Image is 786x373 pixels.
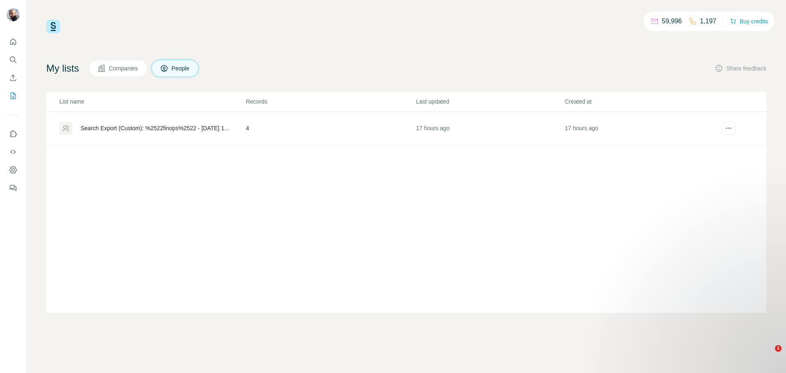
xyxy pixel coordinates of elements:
[7,52,20,67] button: Search
[59,97,245,106] p: List name
[7,70,20,85] button: Enrich CSV
[46,20,60,34] img: Surfe Logo
[416,97,564,106] p: Last updated
[246,97,415,106] p: Records
[246,112,416,145] td: 4
[758,345,778,365] iframe: Intercom live chat
[715,64,766,72] button: Share feedback
[7,88,20,103] button: My lists
[565,97,713,106] p: Created at
[81,124,232,132] div: Search Export (Custom): %2522finops%2522 - [DATE] 16:04
[700,16,716,26] p: 1,197
[46,62,79,75] h4: My lists
[722,122,735,135] button: actions
[7,127,20,141] button: Use Surfe on LinkedIn
[775,345,781,352] span: 1
[7,145,20,159] button: Use Surfe API
[565,112,713,145] td: 17 hours ago
[7,181,20,195] button: Feedback
[662,16,682,26] p: 59,996
[172,64,190,72] span: People
[7,163,20,177] button: Dashboard
[7,34,20,49] button: Quick start
[109,64,139,72] span: Companies
[730,16,768,27] button: Buy credits
[416,112,564,145] td: 17 hours ago
[7,8,20,21] img: Avatar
